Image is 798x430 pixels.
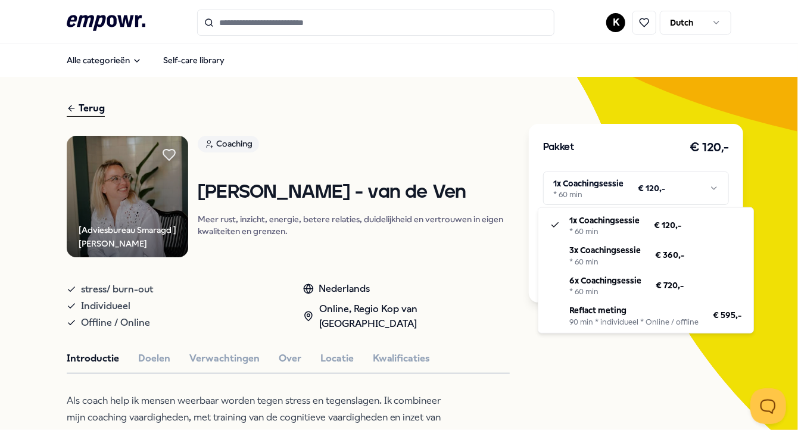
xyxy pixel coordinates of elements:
[569,287,641,297] div: * 60 min
[569,317,699,326] div: 90 min * individueel * Online / offline
[569,244,641,257] p: 3x Coachingsessie
[569,214,640,227] p: 1x Coachingsessie
[569,274,641,287] p: 6x Coachingsessie
[654,219,681,232] span: € 120,-
[713,309,741,322] span: € 595,-
[655,248,684,261] span: € 360,-
[569,227,640,236] div: * 60 min
[569,257,641,267] div: * 60 min
[656,279,684,292] span: € 720,-
[569,304,699,317] p: Reflact meting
